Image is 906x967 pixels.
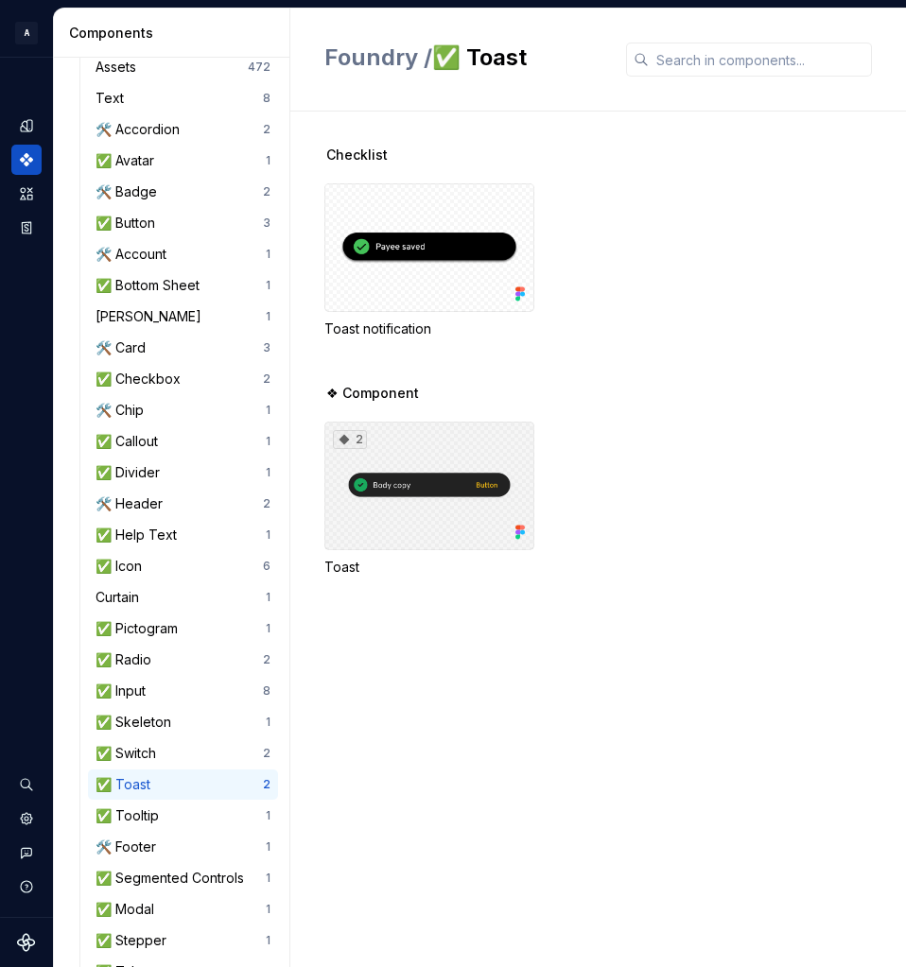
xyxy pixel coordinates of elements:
a: 🛠️ Badge2 [88,177,278,207]
div: 🛠️ Footer [96,837,164,856]
div: 1 [266,808,270,823]
div: Components [11,145,42,175]
div: 1 [266,871,270,886]
div: ✅ Callout [96,432,166,451]
a: ✅ Help Text1 [88,520,278,550]
a: Assets472 [88,52,278,82]
a: Text8 [88,83,278,113]
a: ✅ Icon6 [88,551,278,581]
a: 🛠️ Header2 [88,489,278,519]
div: ✅ Bottom Sheet [96,276,207,295]
a: [PERSON_NAME]1 [88,302,278,332]
a: ✅ Divider1 [88,458,278,488]
div: 6 [263,559,270,574]
span: ❖ Component [326,384,419,403]
div: ✅ Tooltip [96,806,166,825]
div: 🛠️ Accordion [96,120,187,139]
a: Storybook stories [11,213,42,243]
button: A [4,12,49,53]
div: 8 [263,683,270,699]
input: Search in components... [649,43,872,77]
div: 🛠️ Card [96,338,153,357]
a: 🛠️ Footer1 [88,832,278,862]
a: ✅ Toast2 [88,769,278,800]
a: Settings [11,803,42,834]
div: 1 [266,839,270,855]
div: ✅ Radio [96,650,159,669]
div: 1 [266,715,270,730]
div: 1 [266,153,270,168]
div: 1 [266,465,270,480]
div: ✅ Input [96,682,153,700]
div: 2 [263,746,270,761]
div: 1 [266,403,270,418]
span: Checklist [326,146,388,164]
div: ✅ Avatar [96,151,162,170]
a: Curtain1 [88,582,278,613]
a: ✅ Input8 [88,676,278,706]
div: ✅ Modal [96,900,162,919]
a: ✅ Avatar1 [88,146,278,176]
a: Assets [11,179,42,209]
div: Assets [96,58,144,77]
div: 🛠️ Chip [96,401,151,420]
div: 🛠️ Account [96,245,174,264]
a: Design tokens [11,111,42,141]
div: ✅ Switch [96,744,164,763]
div: [PERSON_NAME] [96,307,209,326]
a: ✅ Button3 [88,208,278,238]
a: ✅ Segmented Controls1 [88,863,278,893]
button: Search ⌘K [11,769,42,800]
a: ✅ Switch2 [88,738,278,768]
div: 2 [263,496,270,511]
div: 472 [248,60,270,75]
a: ✅ Skeleton1 [88,707,278,737]
a: 🛠️ Accordion2 [88,114,278,145]
h2: ✅ Toast [324,43,527,73]
div: ✅ Button [96,214,163,233]
div: 2Toast [324,422,534,577]
a: ✅ Modal1 [88,894,278,924]
div: 1 [266,621,270,636]
div: 1 [266,247,270,262]
div: 1 [266,527,270,543]
a: ✅ Checkbox2 [88,364,278,394]
div: ✅ Pictogram [96,619,185,638]
div: 1 [266,933,270,948]
div: 🛠️ Badge [96,182,165,201]
div: ✅ Divider [96,463,167,482]
a: ✅ Tooltip1 [88,801,278,831]
div: ✅ Checkbox [96,370,188,389]
div: Curtain [96,588,147,607]
a: 🛠️ Account1 [88,239,278,269]
div: ✅ Stepper [96,931,174,950]
div: 3 [263,216,270,231]
div: Components [69,24,282,43]
div: A [15,22,38,44]
div: 2 [263,371,270,387]
div: Text [96,89,131,108]
span: Foundry / [324,43,432,71]
div: 1 [266,902,270,917]
button: Contact support [11,837,42,868]
div: 2 [333,430,367,449]
div: 2 [263,184,270,199]
div: ✅ Icon [96,557,149,576]
a: ✅ Radio2 [88,645,278,675]
div: ✅ Skeleton [96,713,179,732]
a: 🛠️ Chip1 [88,395,278,425]
a: ✅ Pictogram1 [88,613,278,644]
div: 2 [263,122,270,137]
div: ✅ Help Text [96,526,184,544]
div: ✅ Toast [96,775,158,794]
div: 1 [266,309,270,324]
a: Supernova Logo [17,933,36,952]
div: 1 [266,278,270,293]
a: ✅ Stepper1 [88,925,278,956]
a: 🛠️ Card3 [88,333,278,363]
